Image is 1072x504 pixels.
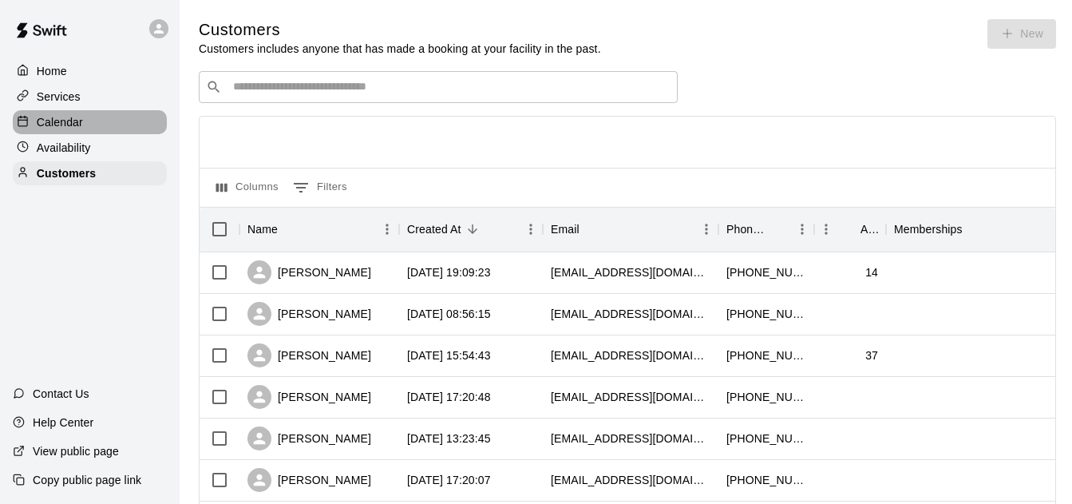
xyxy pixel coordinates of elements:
[199,19,601,41] h5: Customers
[375,217,399,241] button: Menu
[580,218,602,240] button: Sort
[13,136,167,160] a: Availability
[199,71,678,103] div: Search customers by name or email
[551,306,710,322] div: dsims620@hotmail.com
[726,207,768,252] div: Phone Number
[247,427,371,450] div: [PERSON_NAME]
[247,302,371,326] div: [PERSON_NAME]
[718,207,814,252] div: Phone Number
[37,63,67,79] p: Home
[860,207,878,252] div: Age
[247,468,371,492] div: [PERSON_NAME]
[13,161,167,185] a: Customers
[726,389,806,405] div: +12108370661
[289,175,351,200] button: Show filters
[894,207,963,252] div: Memberships
[551,207,580,252] div: Email
[247,260,371,284] div: [PERSON_NAME]
[551,389,710,405] div: williamdeforest1@gmail.com
[551,472,710,488] div: jaf55@me.com
[726,306,806,322] div: +14043104337
[726,472,806,488] div: +14045693881
[987,19,1056,57] span: You don't have the permission to add customers
[551,431,710,446] div: lanelelly@gmail.com
[726,347,806,363] div: +16784488956
[726,431,806,446] div: +16785234734
[790,217,814,241] button: Menu
[407,389,491,405] div: 2025-08-29 17:20:48
[37,140,91,156] p: Availability
[247,207,278,252] div: Name
[399,207,543,252] div: Created At
[768,218,790,240] button: Sort
[407,207,461,252] div: Created At
[865,347,878,363] div: 37
[407,431,491,446] div: 2025-08-27 13:23:45
[33,386,89,402] p: Contact Us
[407,472,491,488] div: 2025-08-25 17:20:07
[551,347,710,363] div: ashleybunch8769@gmail.com
[461,218,484,240] button: Sort
[33,415,93,431] p: Help Center
[407,264,491,280] div: 2025-09-05 19:09:23
[13,59,167,83] a: Home
[814,207,886,252] div: Age
[726,264,806,280] div: +16786507452
[247,343,371,367] div: [PERSON_NAME]
[407,347,491,363] div: 2025-09-03 15:54:43
[551,264,710,280] div: angelocheco11@gmail.com
[37,89,81,105] p: Services
[33,443,119,459] p: View public page
[838,218,860,240] button: Sort
[13,110,167,134] a: Calendar
[407,306,491,322] div: 2025-09-04 08:56:15
[247,385,371,409] div: [PERSON_NAME]
[13,85,167,109] a: Services
[239,207,399,252] div: Name
[519,217,543,241] button: Menu
[37,165,96,181] p: Customers
[814,217,838,241] button: Menu
[694,217,718,241] button: Menu
[199,41,601,57] p: Customers includes anyone that has made a booking at your facility in the past.
[37,114,83,130] p: Calendar
[543,207,718,252] div: Email
[865,264,878,280] div: 14
[963,218,985,240] button: Sort
[278,218,300,240] button: Sort
[212,175,283,200] button: Select columns
[33,472,141,488] p: Copy public page link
